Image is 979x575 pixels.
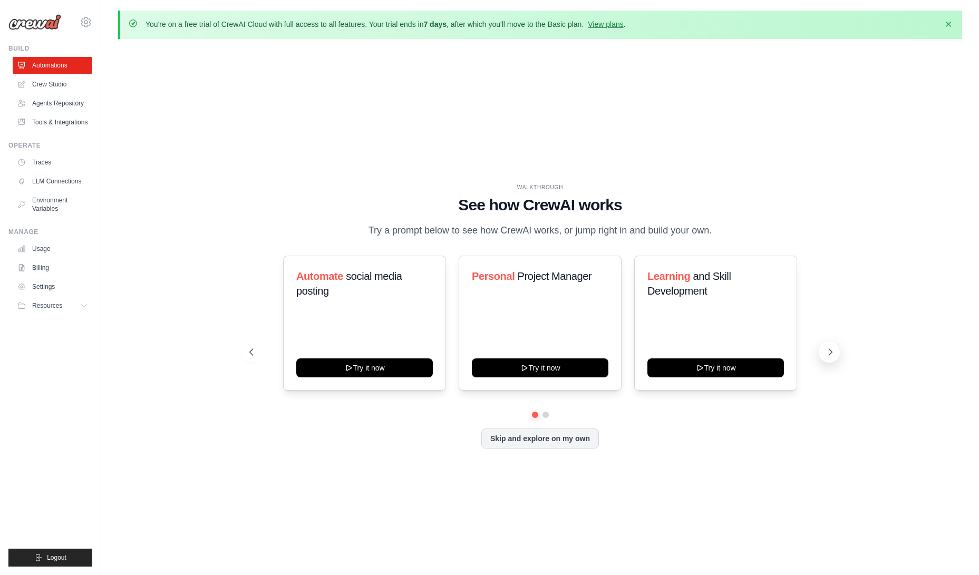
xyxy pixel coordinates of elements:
[13,259,92,276] a: Billing
[47,553,66,562] span: Logout
[647,358,784,377] button: Try it now
[8,141,92,150] div: Operate
[13,240,92,257] a: Usage
[32,301,62,310] span: Resources
[363,223,718,238] p: Try a prompt below to see how CrewAI works, or jump right in and build your own.
[13,114,92,131] a: Tools & Integrations
[588,20,623,28] a: View plans
[296,270,402,297] span: social media posting
[13,278,92,295] a: Settings
[249,183,831,191] div: WALKTHROUGH
[517,270,592,282] span: Project Manager
[296,358,433,377] button: Try it now
[146,19,626,30] p: You're on a free trial of CrewAI Cloud with full access to all features. Your trial ends in , aft...
[13,57,92,74] a: Automations
[13,95,92,112] a: Agents Repository
[647,270,690,282] span: Learning
[8,228,92,236] div: Manage
[13,297,92,314] button: Resources
[8,14,61,30] img: Logo
[423,20,447,28] strong: 7 days
[8,44,92,53] div: Build
[13,76,92,93] a: Crew Studio
[472,358,608,377] button: Try it now
[647,270,731,297] span: and Skill Development
[472,270,515,282] span: Personal
[249,196,831,215] h1: See how CrewAI works
[13,154,92,171] a: Traces
[13,173,92,190] a: LLM Connections
[8,549,92,567] button: Logout
[296,270,343,282] span: Automate
[13,192,92,217] a: Environment Variables
[481,428,599,449] button: Skip and explore on my own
